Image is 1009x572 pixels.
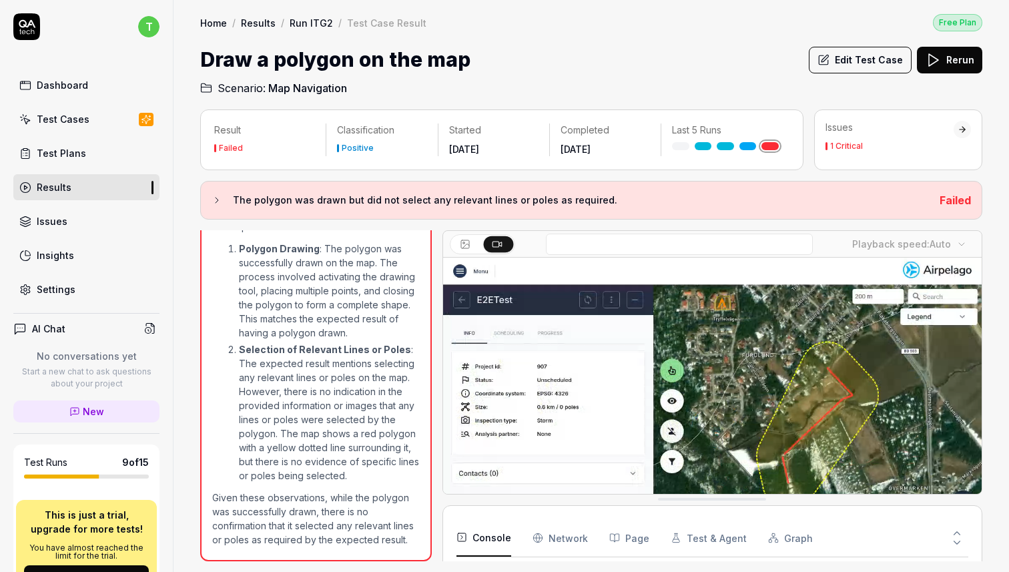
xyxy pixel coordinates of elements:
button: Network [533,519,588,557]
button: Free Plan [933,13,982,31]
p: Result [214,123,315,137]
a: New [13,400,159,422]
button: The polygon was drawn but did not select any relevant lines or poles as required. [212,192,929,208]
span: Failed [940,194,971,207]
p: Last 5 Runs [672,123,779,137]
time: [DATE] [561,144,591,155]
div: Issues [825,121,954,134]
a: Issues [13,208,159,234]
span: Scenario: [215,80,266,96]
button: Edit Test Case [809,47,912,73]
strong: Polygon Drawing [239,243,320,254]
a: Results [13,174,159,200]
div: / [232,16,236,29]
button: t [138,13,159,40]
div: Positive [342,144,374,152]
p: Completed [561,123,650,137]
a: Scenario:Map Navigation [200,80,347,96]
button: Console [456,519,511,557]
p: : The polygon was successfully drawn on the map. The process involved activating the drawing tool... [239,242,420,340]
div: Test Plans [37,146,86,160]
p: You have almost reached the limit for the trial. [24,544,149,560]
a: Test Cases [13,106,159,132]
button: Rerun [917,47,982,73]
div: 1 Critical [830,142,863,150]
div: Results [37,180,71,194]
div: Test Cases [37,112,89,126]
span: New [83,404,104,418]
a: Run ITG2 [290,16,333,29]
a: Dashboard [13,72,159,98]
h1: Draw a polygon on the map [200,45,470,75]
div: Free Plan [933,14,982,31]
strong: Selection of Relevant Lines or Poles [239,344,411,355]
div: Playback speed: [852,237,951,251]
div: Issues [37,214,67,228]
a: Home [200,16,227,29]
div: Dashboard [37,78,88,92]
h4: AI Chat [32,322,65,336]
p: : The expected result mentions selecting any relevant lines or poles on the map. However, there i... [239,342,420,483]
div: Settings [37,282,75,296]
p: This is just a trial, upgrade for more tests! [24,508,149,536]
h5: Test Runs [24,457,67,469]
div: Failed [219,144,243,152]
a: Test Plans [13,140,159,166]
p: Given these observations, while the polygon was successfully drawn, there is no confirmation that... [212,491,420,547]
button: Test & Agent [671,519,747,557]
span: t [138,16,159,37]
div: / [281,16,284,29]
span: Map Navigation [268,80,347,96]
p: Start a new chat to ask questions about your project [13,366,159,390]
span: 9 of 15 [122,455,149,469]
div: Insights [37,248,74,262]
div: Test Case Result [347,16,426,29]
p: No conversations yet [13,349,159,363]
p: Classification [337,123,426,137]
button: Page [609,519,649,557]
a: Results [241,16,276,29]
time: [DATE] [449,144,479,155]
p: Started [449,123,539,137]
div: / [338,16,342,29]
h3: The polygon was drawn but did not select any relevant lines or poles as required. [233,192,929,208]
a: Insights [13,242,159,268]
a: Settings [13,276,159,302]
button: Graph [768,519,813,557]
